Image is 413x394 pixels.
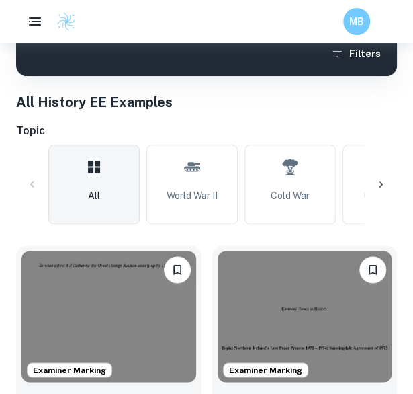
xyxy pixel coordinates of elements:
span: Examiner Marking [28,364,111,376]
a: Clastify logo [48,11,77,32]
span: Cold War [271,188,310,203]
img: History EE example thumbnail: To What Extent was the British Governmen [218,251,392,382]
span: All [88,188,100,203]
button: Filters [328,42,386,66]
button: MB [343,8,370,35]
button: Bookmark [359,256,386,283]
h6: Topic [16,123,397,139]
span: Examiner Marking [224,364,308,376]
button: Bookmark [164,256,191,283]
span: World War II [167,188,218,203]
h6: MB [349,14,365,29]
img: Clastify logo [56,11,77,32]
h1: All History EE Examples [16,92,397,112]
img: History EE example thumbnail: To what extent did Catherine the Great c [21,251,196,382]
